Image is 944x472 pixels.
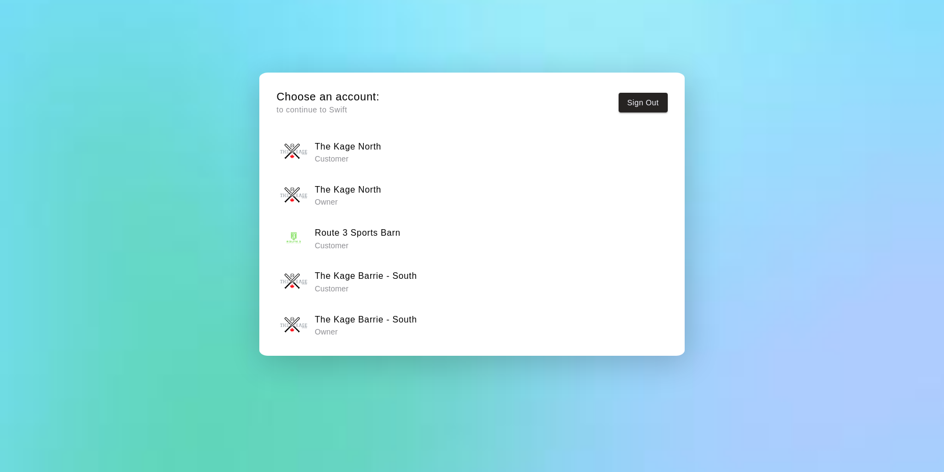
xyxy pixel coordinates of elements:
[276,221,667,255] button: Route 3 Sports BarnRoute 3 Sports Barn Customer
[619,93,668,113] button: Sign Out
[314,269,417,283] h6: The Kage Barrie - South
[280,312,307,339] img: The Kage Barrie - South
[314,183,381,197] h6: The Kage North
[276,89,379,104] h5: Choose an account:
[314,226,400,240] h6: Route 3 Sports Barn
[314,283,417,294] p: Customer
[314,326,417,337] p: Owner
[314,313,417,327] h6: The Kage Barrie - South
[280,182,307,209] img: The Kage North
[276,308,667,342] button: The Kage Barrie - SouthThe Kage Barrie - South Owner
[280,225,307,252] img: Route 3 Sports Barn
[314,240,400,251] p: Customer
[314,153,381,164] p: Customer
[314,196,381,207] p: Owner
[276,178,667,212] button: The Kage NorthThe Kage North Owner
[280,268,307,295] img: The Kage Barrie - South
[276,265,667,299] button: The Kage Barrie - SouthThe Kage Barrie - South Customer
[276,104,379,116] p: to continue to Swift
[280,138,307,165] img: The Kage North
[314,140,381,154] h6: The Kage North
[276,135,667,169] button: The Kage NorthThe Kage North Customer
